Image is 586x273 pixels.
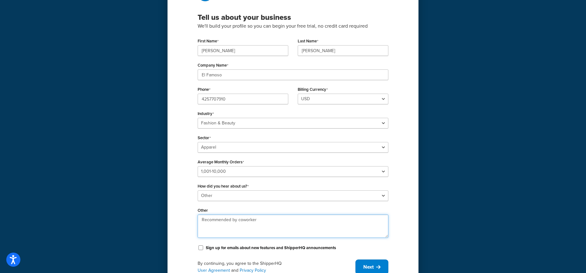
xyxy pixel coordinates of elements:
label: Phone [198,87,210,92]
label: Industry [198,111,214,116]
label: Last Name [298,39,318,44]
h3: Tell us about your business [198,13,388,22]
label: Sector [198,135,211,140]
span: Next [363,264,374,270]
label: How did you hear about us? [198,184,249,189]
label: Other [198,208,208,213]
p: We'll build your profile so you can begin your free trial, no credit card required [198,22,388,30]
label: Sign up for emails about new features and ShipperHQ announcements [206,245,336,251]
label: Average Monthly Orders [198,160,244,165]
label: Billing Currency [298,87,328,92]
label: First Name [198,39,219,44]
textarea: Recommended by coworker [198,215,388,238]
label: Company Name [198,63,228,68]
